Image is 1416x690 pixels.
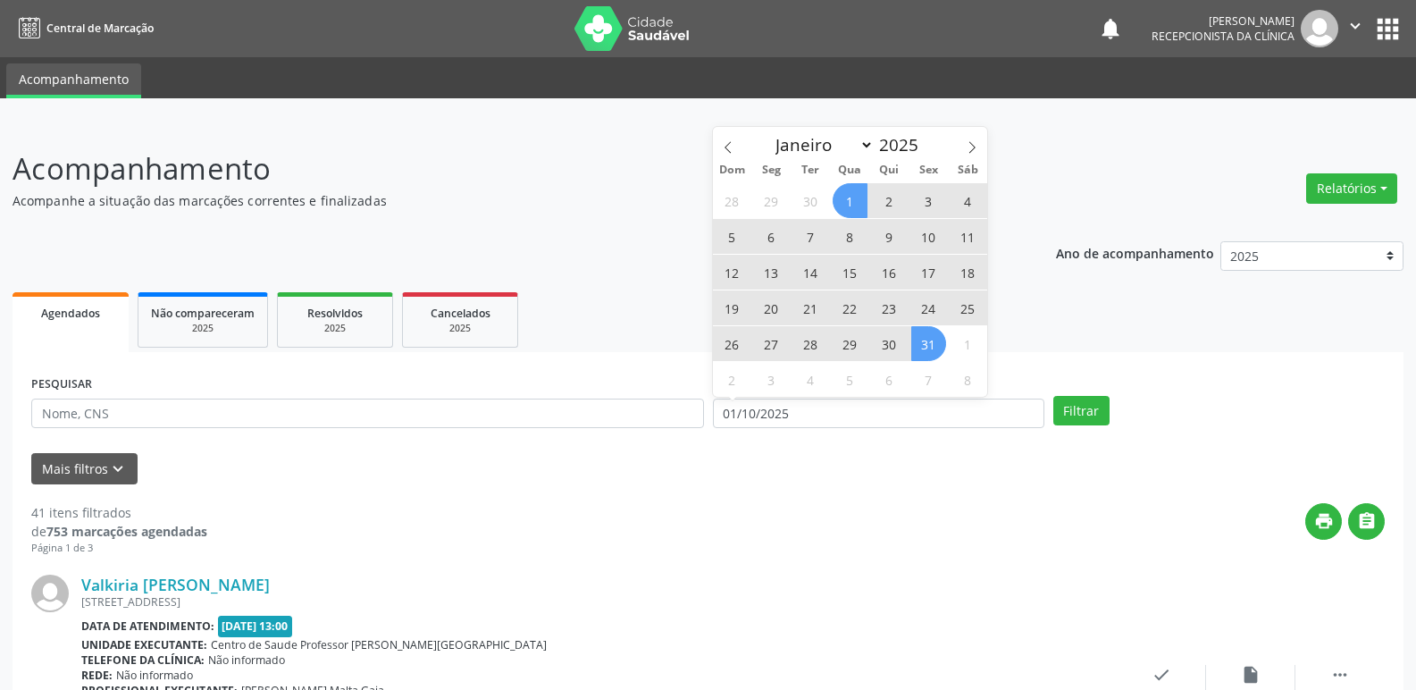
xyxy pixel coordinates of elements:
span: Outubro 5, 2025 [715,219,750,254]
span: Qua [830,164,869,176]
button: Mais filtroskeyboard_arrow_down [31,453,138,484]
span: Outubro 3, 2025 [911,183,946,218]
span: Outubro 23, 2025 [872,290,907,325]
span: Novembro 6, 2025 [872,362,907,397]
span: Outubro 25, 2025 [951,290,985,325]
span: Novembro 8, 2025 [951,362,985,397]
p: Acompanhamento [13,147,986,191]
a: Valkiria [PERSON_NAME] [81,575,270,594]
span: Outubro 22, 2025 [833,290,867,325]
span: Novembro 5, 2025 [833,362,867,397]
div: 41 itens filtrados [31,503,207,522]
i: check [1152,665,1171,685]
span: Outubro 20, 2025 [754,290,789,325]
span: Resolvidos [307,306,363,321]
input: Year [874,133,933,156]
span: Novembro 4, 2025 [793,362,828,397]
img: img [31,575,69,612]
span: Recepcionista da clínica [1152,29,1295,44]
div: 2025 [151,322,255,335]
img: img [1301,10,1338,47]
span: Outubro 18, 2025 [951,255,985,290]
button: apps [1372,13,1403,45]
span: Outubro 7, 2025 [793,219,828,254]
div: [PERSON_NAME] [1152,13,1295,29]
span: Não informado [116,668,193,683]
span: Outubro 19, 2025 [715,290,750,325]
strong: 753 marcações agendadas [46,523,207,540]
span: Seg [751,164,791,176]
span: Setembro 30, 2025 [793,183,828,218]
span: Não compareceram [151,306,255,321]
i: print [1314,511,1334,531]
b: Data de atendimento: [81,618,214,634]
input: Selecione um intervalo [713,399,1044,429]
b: Telefone da clínica: [81,652,205,668]
i:  [1330,665,1350,685]
span: Qui [869,164,909,176]
span: Outubro 24, 2025 [911,290,946,325]
div: 2025 [290,322,380,335]
i: insert_drive_file [1241,665,1261,685]
span: Outubro 28, 2025 [793,326,828,361]
button: Relatórios [1306,173,1397,204]
button:  [1348,503,1385,540]
input: Nome, CNS [31,399,704,429]
span: Outubro 15, 2025 [833,255,867,290]
span: Novembro 3, 2025 [754,362,789,397]
span: [DATE] 13:00 [218,616,293,636]
b: Rede: [81,668,113,683]
span: Outubro 16, 2025 [872,255,907,290]
span: Outubro 29, 2025 [833,326,867,361]
span: Outubro 30, 2025 [872,326,907,361]
p: Ano de acompanhamento [1056,241,1214,264]
span: Outubro 10, 2025 [911,219,946,254]
div: Página 1 de 3 [31,541,207,556]
span: Outubro 26, 2025 [715,326,750,361]
span: Outubro 6, 2025 [754,219,789,254]
span: Outubro 12, 2025 [715,255,750,290]
span: Sex [909,164,948,176]
span: Outubro 27, 2025 [754,326,789,361]
span: Outubro 11, 2025 [951,219,985,254]
span: Outubro 2, 2025 [872,183,907,218]
button: notifications [1098,16,1123,41]
button: Filtrar [1053,396,1110,426]
span: Novembro 1, 2025 [951,326,985,361]
span: Agendados [41,306,100,321]
span: Outubro 17, 2025 [911,255,946,290]
span: Central de Marcação [46,21,154,36]
span: Setembro 28, 2025 [715,183,750,218]
p: Acompanhe a situação das marcações correntes e finalizadas [13,191,986,210]
b: Unidade executante: [81,637,207,652]
i: keyboard_arrow_down [108,459,128,479]
div: de [31,522,207,541]
span: Não informado [208,652,285,668]
a: Acompanhamento [6,63,141,98]
div: [STREET_ADDRESS] [81,594,1117,610]
span: Setembro 29, 2025 [754,183,789,218]
span: Outubro 1, 2025 [833,183,867,218]
span: Sáb [948,164,987,176]
span: Ter [791,164,830,176]
a: Central de Marcação [13,13,154,43]
span: Novembro 2, 2025 [715,362,750,397]
span: Dom [713,164,752,176]
span: Novembro 7, 2025 [911,362,946,397]
span: Outubro 9, 2025 [872,219,907,254]
i:  [1357,511,1377,531]
i:  [1345,16,1365,36]
span: Outubro 4, 2025 [951,183,985,218]
button: print [1305,503,1342,540]
span: Cancelados [431,306,490,321]
span: Outubro 21, 2025 [793,290,828,325]
span: Centro de Saude Professor [PERSON_NAME][GEOGRAPHIC_DATA] [211,637,547,652]
span: Outubro 8, 2025 [833,219,867,254]
span: Outubro 14, 2025 [793,255,828,290]
select: Month [767,132,875,157]
span: Outubro 31, 2025 [911,326,946,361]
button:  [1338,10,1372,47]
span: Outubro 13, 2025 [754,255,789,290]
label: PESQUISAR [31,371,92,399]
div: 2025 [415,322,505,335]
